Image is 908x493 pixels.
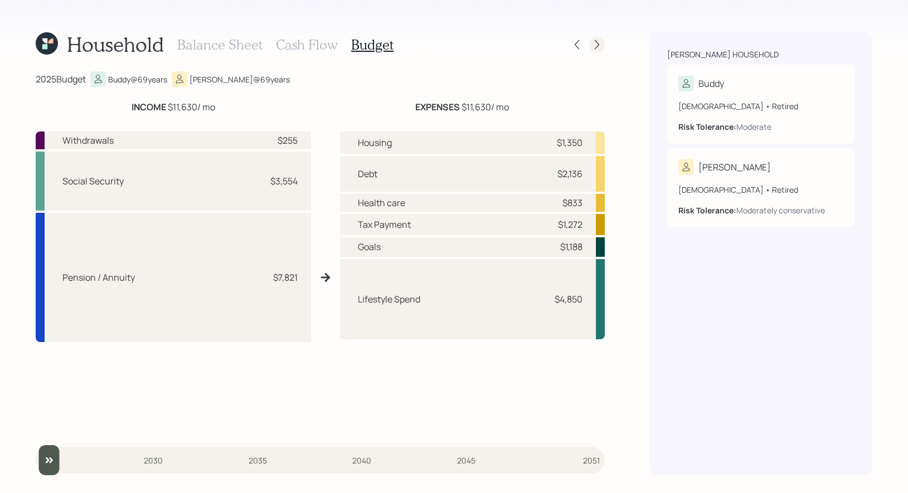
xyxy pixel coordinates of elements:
div: Debt [358,167,377,180]
h3: Balance Sheet [177,37,263,53]
div: Buddy [698,77,724,90]
div: $3,554 [270,174,298,188]
h1: Household [67,32,164,56]
div: [PERSON_NAME] @ 69 years [190,74,290,85]
div: [DEMOGRAPHIC_DATA] • Retired [678,100,843,112]
div: Health care [358,196,405,209]
div: $1,188 [560,240,582,253]
div: Moderately conservative [736,204,825,216]
b: Risk Tolerance: [678,121,736,132]
div: $1,272 [558,218,582,231]
h3: Budget [351,37,394,53]
div: $11,630 / mo [415,100,509,114]
h3: Cash Flow [276,37,338,53]
div: Housing [358,136,392,149]
div: Goals [358,240,381,253]
div: $7,821 [273,271,298,284]
div: Pension / Annuity [62,271,135,284]
div: Buddy @ 69 years [108,74,167,85]
div: [DEMOGRAPHIC_DATA] • Retired [678,184,843,196]
div: Moderate [736,121,771,133]
div: Tax Payment [358,218,411,231]
div: [PERSON_NAME] household [667,49,779,60]
b: Risk Tolerance: [678,205,736,216]
div: Social Security [62,174,124,188]
b: INCOME [132,101,166,113]
div: $4,850 [555,292,582,306]
div: 2025 Budget [36,72,86,86]
div: $833 [562,196,582,209]
div: $11,630 / mo [132,100,215,114]
div: [PERSON_NAME] [698,160,771,174]
div: Lifestyle Spend [358,292,420,306]
b: EXPENSES [415,101,460,113]
div: $1,350 [557,136,582,149]
div: Withdrawals [62,134,114,147]
div: $255 [278,134,298,147]
div: $2,136 [557,167,582,180]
